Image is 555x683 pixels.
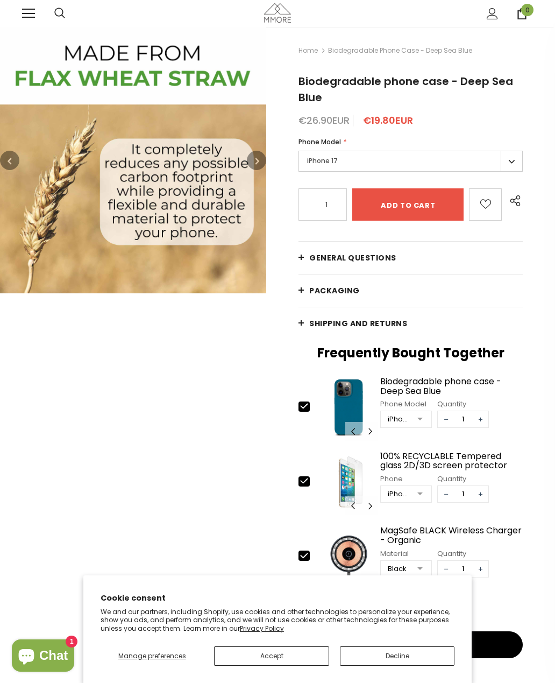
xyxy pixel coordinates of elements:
[101,646,204,666] button: Manage preferences
[363,114,413,127] span: €19.80EUR
[380,452,523,470] a: 100% RECYCLABLE Tempered glass 2D/3D screen protector
[320,449,378,516] img: Screen Protector iPhone SE 2
[352,188,464,221] input: Add to cart
[328,44,472,57] span: Biodegradable phone case - Deep Sea Blue
[438,486,454,502] span: −
[298,74,513,105] span: Biodegradable phone case - Deep Sea Blue
[472,411,488,427] span: +
[438,561,454,577] span: −
[240,624,284,633] a: Privacy Policy
[472,486,488,502] span: +
[9,639,77,674] inbox-online-store-chat: Shopify online store chat
[340,646,454,666] button: Decline
[320,374,378,441] img: Biodegradable phone case - Deep Sea Blue image 9
[380,399,432,410] div: Phone Model
[118,651,186,660] span: Manage preferences
[388,564,410,574] div: Black
[437,399,489,410] div: Quantity
[309,318,407,329] span: Shipping and returns
[380,548,432,559] div: Material
[101,593,454,604] h2: Cookie consent
[298,345,523,361] h2: Frequently Bought Together
[214,646,329,666] button: Accept
[380,474,432,484] div: Phone
[437,548,489,559] div: Quantity
[298,137,341,146] span: Phone Model
[298,114,350,127] span: €26.90EUR
[380,377,523,396] a: Biodegradable phone case - Deep Sea Blue
[472,561,488,577] span: +
[298,151,523,172] label: iPhone 17
[320,523,378,590] img: MagSafe BLACK Wireless Charger - Organic image 0
[298,274,523,307] a: PACKAGING
[437,474,489,484] div: Quantity
[101,608,454,633] p: We and our partners, including Shopify, use cookies and other technologies to personalize your ex...
[438,411,454,427] span: −
[264,3,291,22] img: MMORE Cases
[380,526,523,545] a: MagSafe BLACK Wireless Charger - Organic
[516,8,528,19] a: 0
[298,242,523,274] a: General Questions
[388,489,410,499] div: iPhone 6/6S/7/8/SE2/SE3
[298,44,318,57] a: Home
[521,4,533,16] span: 0
[309,252,396,263] span: General Questions
[388,414,410,425] div: iPhone 14 Pro Max
[298,307,523,340] a: Shipping and returns
[309,285,360,296] span: PACKAGING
